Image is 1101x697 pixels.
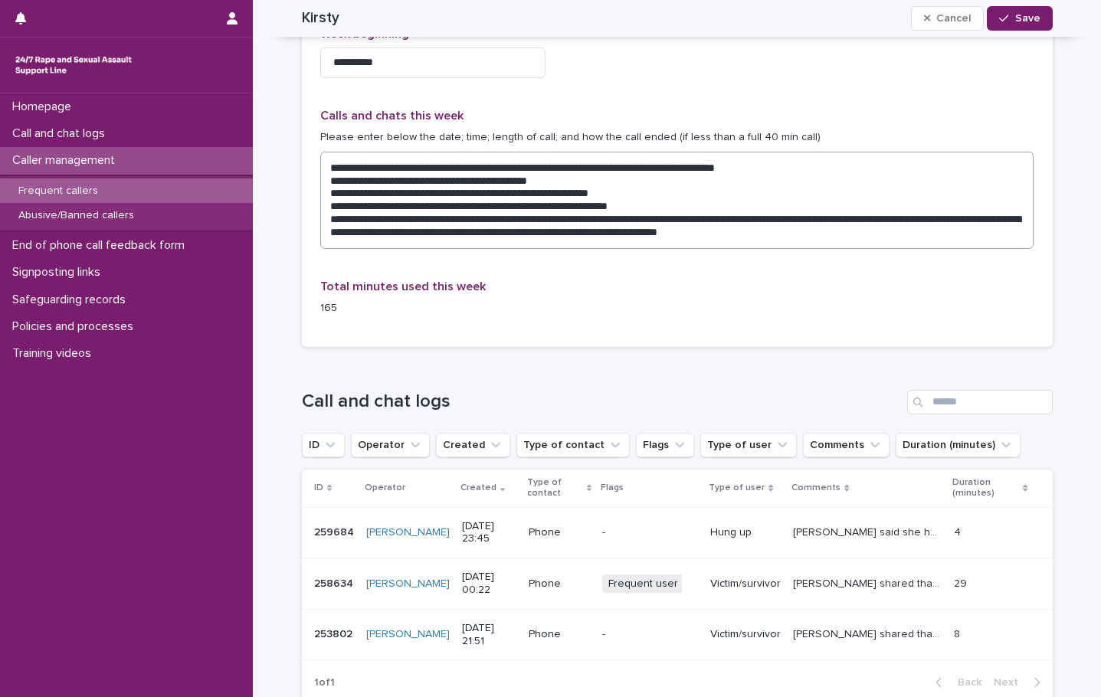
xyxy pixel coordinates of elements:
p: Call and chat logs [6,126,117,141]
p: Type of contact [527,474,583,502]
p: 165 [320,300,546,316]
p: Created [460,479,496,496]
button: ID [302,433,345,457]
button: Type of contact [516,433,630,457]
a: [PERSON_NAME] [366,578,450,591]
h1: Call and chat logs [302,391,901,413]
p: Signposting links [6,265,113,280]
p: ID [314,479,323,496]
span: Calls and chats this week [320,110,464,122]
p: [DATE] 23:45 [462,520,517,546]
p: Hung up [710,526,781,539]
p: [DATE] 21:51 [462,622,517,648]
span: Cancel [936,13,971,24]
p: Duration (minutes) [952,474,1019,502]
tr: 259684259684 [PERSON_NAME] [DATE] 23:45Phone-Hung up[PERSON_NAME] said she hadn't called us befor... [302,507,1053,558]
tr: 258634258634 [PERSON_NAME] [DATE] 00:22PhoneFrequent userVictim/survivor[PERSON_NAME] shared that... [302,558,1053,610]
p: Operator [365,479,405,496]
button: Flags [636,433,694,457]
span: Back [949,677,981,688]
p: Phone [529,578,590,591]
span: Total minutes used this week [320,280,486,293]
p: 29 [954,574,970,591]
button: Duration (minutes) [896,433,1021,457]
span: Frequent user [602,574,684,594]
h2: Kirsty [302,9,339,27]
p: [DATE] 00:22 [462,571,517,597]
p: Flags [601,479,624,496]
p: Kirsty shared that she has been struggling to keep herself safe. During the call, Kirsty had mult... [793,574,945,591]
span: Save [1015,13,1040,24]
p: 258634 [314,574,356,591]
p: Phone [529,526,590,539]
p: Frequent callers [6,185,110,198]
p: 253802 [314,625,356,641]
p: Phone [529,628,590,641]
p: Please enter below the date; time; length of call; and how the call ended (if less than a full 40... [320,129,1034,146]
button: Operator [351,433,430,457]
button: Next [988,676,1053,689]
button: Comments [803,433,890,457]
p: Homepage [6,100,84,114]
button: Save [987,6,1052,31]
p: Victim/survivor [710,628,781,641]
button: Created [436,433,510,457]
a: [PERSON_NAME] [366,526,450,539]
p: - [602,628,698,641]
button: Back [923,676,988,689]
p: Policies and processes [6,319,146,334]
p: Victim/survivor [710,578,781,591]
p: 4 [954,523,964,539]
input: Search [907,390,1053,414]
tr: 253802253802 [PERSON_NAME] [DATE] 21:51Phone-Victim/survivor[PERSON_NAME] shared that she was sex... [302,609,1053,660]
p: Caller management [6,153,127,168]
button: Type of user [700,433,797,457]
p: - [602,526,698,539]
img: rhQMoQhaT3yELyF149Cw [12,50,135,80]
p: Abusive/Banned callers [6,209,146,222]
p: Kirsty said she hadn't called us before and shared that she has been having thoughts about harmin... [793,523,945,539]
p: 259684 [314,523,357,539]
p: Kirsty shared that she was sexually assaulted 6 years ago and is struggling with her mental healt... [793,625,945,641]
span: Week beginning [320,28,409,40]
p: Comments [791,479,840,496]
p: Training videos [6,346,103,361]
button: Cancel [911,6,985,31]
p: Safeguarding records [6,293,138,307]
p: End of phone call feedback form [6,238,197,253]
p: 8 [954,625,963,641]
p: Type of user [709,479,765,496]
span: Next [994,677,1027,688]
a: [PERSON_NAME] [366,628,450,641]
